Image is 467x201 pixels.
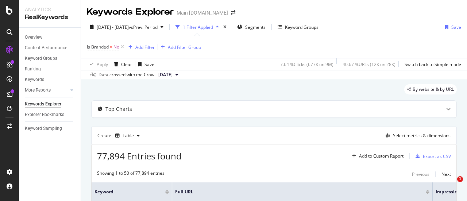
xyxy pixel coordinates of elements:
[25,111,76,119] a: Explorer Bookmarks
[94,189,154,195] span: Keyword
[25,125,76,132] a: Keyword Sampling
[405,61,461,67] div: Switch back to Simple mode
[280,61,333,67] div: 7.64 % Clicks ( 677K on 9M )
[97,130,143,142] div: Create
[110,44,112,50] span: =
[87,21,166,33] button: [DATE] - [DATE]vsPrev. Period
[123,134,134,138] div: Table
[25,76,44,84] div: Keywords
[25,111,64,119] div: Explorer Bookmarks
[25,34,42,41] div: Overview
[158,43,201,51] button: Add Filter Group
[393,132,451,139] div: Select metrics & dimensions
[97,24,129,30] span: [DATE] - [DATE]
[442,176,460,194] iframe: Intercom live chat
[111,58,132,70] button: Clear
[25,13,75,22] div: RealKeywords
[245,24,266,30] span: Segments
[25,76,76,84] a: Keywords
[87,44,109,50] span: Is Branded
[231,10,235,15] div: arrow-right-arrow-left
[25,86,68,94] a: More Reports
[126,43,155,51] button: Add Filter
[383,131,451,140] button: Select metrics & dimensions
[25,55,76,62] a: Keyword Groups
[105,105,132,113] div: Top Charts
[177,9,228,16] div: Main [DOMAIN_NAME]
[25,44,76,52] a: Content Performance
[442,21,461,33] button: Save
[25,44,67,52] div: Content Performance
[112,130,143,142] button: Table
[275,21,321,33] button: Keyword Groups
[25,34,76,41] a: Overview
[402,58,461,70] button: Switch back to Simple mode
[412,171,429,177] div: Previous
[423,153,451,159] div: Export as CSV
[359,154,404,158] div: Add to Custom Report
[97,150,182,162] span: 77,894 Entries found
[234,21,269,33] button: Segments
[135,44,155,50] div: Add Filter
[87,58,108,70] button: Apply
[413,87,454,92] span: By website & by URL
[155,70,181,79] button: [DATE]
[173,21,222,33] button: 1 Filter Applied
[222,23,228,31] div: times
[183,24,213,30] div: 1 Filter Applied
[343,61,395,67] div: 40.67 % URLs ( 12K on 28K )
[168,44,201,50] div: Add Filter Group
[25,65,76,73] a: Ranking
[144,61,154,67] div: Save
[135,58,154,70] button: Save
[25,86,51,94] div: More Reports
[175,189,415,195] span: Full URL
[99,71,155,78] div: Data crossed with the Crawl
[349,150,404,162] button: Add to Custom Report
[25,65,41,73] div: Ranking
[412,170,429,179] button: Previous
[441,170,451,179] button: Next
[413,150,451,162] button: Export as CSV
[25,55,57,62] div: Keyword Groups
[25,100,61,108] div: Keywords Explorer
[121,61,132,67] div: Clear
[25,125,62,132] div: Keyword Sampling
[97,170,165,179] div: Showing 1 to 50 of 77,894 entries
[87,6,174,18] div: Keywords Explorer
[285,24,319,30] div: Keyword Groups
[97,61,108,67] div: Apply
[25,6,75,13] div: Analytics
[158,71,173,78] span: 2023 Nov. 23rd
[404,84,457,94] div: legacy label
[129,24,158,30] span: vs Prev. Period
[113,42,119,52] span: No
[441,171,451,177] div: Next
[457,176,463,182] span: 1
[25,100,76,108] a: Keywords Explorer
[451,24,461,30] div: Save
